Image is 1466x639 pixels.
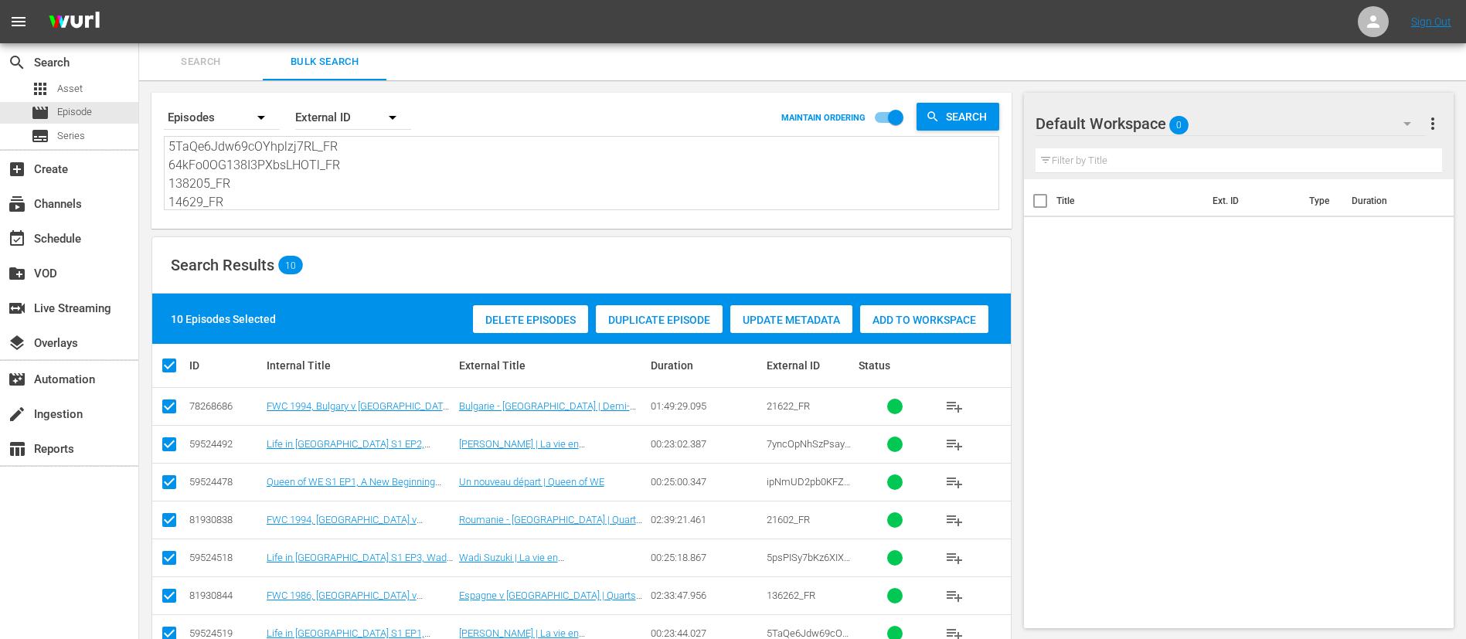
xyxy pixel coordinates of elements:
span: Live Streaming [8,299,26,318]
div: 81930844 [189,590,262,601]
img: ans4CAIJ8jUAAAAAAAAAAAAAAAAAAAAAAAAgQb4GAAAAAAAAAAAAAAAAAAAAAAAAJMjXAAAAAAAAAAAAAAAAAAAAAAAAgAT5G... [37,4,111,40]
a: FWC 1994, Bulgary v [GEOGRAPHIC_DATA], Semi-Finals - FMR (FR) [267,400,454,423]
span: playlist_add [945,511,964,529]
span: Series [31,127,49,145]
div: 00:25:18.867 [651,552,761,563]
span: Search [940,103,999,131]
div: 01:49:29.095 [651,400,761,412]
div: Internal Title [267,359,454,372]
button: playlist_add [936,501,973,539]
div: 81930838 [189,514,262,525]
a: Un nouveau départ | Queen of WE [459,476,604,488]
a: Espagne v [GEOGRAPHIC_DATA] | Quarts de finale | Coupe du Monde de la FIFA 1986™ | Replay [459,590,642,624]
span: Automation [8,370,26,389]
th: Ext. ID [1203,179,1300,223]
div: ID [189,359,262,372]
span: Delete Episodes [473,314,588,326]
span: Add to Workspace [860,314,988,326]
div: 78268686 [189,400,262,412]
span: Series [57,128,85,144]
button: Update Metadata [730,305,852,333]
div: 02:39:21.461 [651,514,761,525]
span: 0 [1169,109,1189,141]
div: 00:23:02.387 [651,438,761,450]
span: Search Results [171,256,274,274]
a: FWC 1986, [GEOGRAPHIC_DATA] v [GEOGRAPHIC_DATA], Quarter-Finals - FMR (FR) [267,590,432,624]
span: Bulk Search [272,53,377,71]
span: Search [148,53,253,71]
span: Channels [8,195,26,213]
span: playlist_add [945,397,964,416]
div: 59524518 [189,552,262,563]
div: External Title [459,359,647,372]
div: 00:25:00.347 [651,476,761,488]
a: Bulgarie - [GEOGRAPHIC_DATA] | Demi-finales | Coupe du Monde de la FIFA, [GEOGRAPHIC_DATA] 1994™ ... [459,400,636,435]
a: Wadi Suzuki | La vie en [GEOGRAPHIC_DATA] [459,552,564,575]
span: Ingestion [8,405,26,423]
button: playlist_add [936,426,973,463]
button: more_vert [1423,105,1442,142]
button: playlist_add [936,464,973,501]
span: more_vert [1423,114,1442,133]
span: 136262_FR [767,590,815,601]
span: Schedule [8,229,26,248]
button: playlist_add [936,388,973,425]
div: Episodes [164,96,280,139]
span: playlist_add [945,473,964,491]
div: External ID [295,96,411,139]
span: Create [8,160,26,178]
div: External ID [767,359,855,372]
th: Title [1056,179,1204,223]
a: FWC 1994, [GEOGRAPHIC_DATA] v [GEOGRAPHIC_DATA], Quarter-Finals - FMR (FR) [267,514,432,549]
span: Episode [57,104,92,120]
th: Duration [1342,179,1435,223]
span: 21602_FR [767,514,810,525]
div: 02:33:47.956 [651,590,761,601]
span: 21622_FR [767,400,810,412]
th: Type [1300,179,1342,223]
button: Add to Workspace [860,305,988,333]
div: Status [859,359,931,372]
button: Search [917,103,999,131]
a: Roumanie - [GEOGRAPHIC_DATA] | Quarts de finale | Coupe du Monde de la FIFA, [GEOGRAPHIC_DATA] 19... [459,514,642,549]
span: Overlays [8,334,26,352]
button: Duplicate Episode [596,305,723,333]
span: 10 [278,260,303,270]
span: 7yncOpNhSzPsayx0VB6y2B_FR [767,438,851,461]
p: MAINTAIN ORDERING [781,113,866,123]
a: Life in [GEOGRAPHIC_DATA] S1 EP2, [PERSON_NAME] ([GEOGRAPHIC_DATA]) [267,438,443,461]
span: menu [9,12,28,31]
a: [PERSON_NAME] | La vie en [GEOGRAPHIC_DATA] [459,438,585,461]
button: playlist_add [936,577,973,614]
div: 59524519 [189,627,262,639]
textarea: 21622_FR 7yncOpNhSzPsayx0VB6y2B_FR ipNmUD2pb0KFZwVxh5_Qpg_FR 21602_FR 5psPISy7bKz6XIXyV7YedQ_FR 1... [168,139,998,209]
span: playlist_add [945,586,964,605]
a: Sign Out [1411,15,1451,28]
span: Reports [8,440,26,458]
div: Default Workspace [1036,102,1426,145]
a: Queen of WE S1 EP1, A New Beginning (FR) [267,476,441,499]
span: playlist_add [945,549,964,567]
span: Duplicate Episode [596,314,723,326]
span: playlist_add [945,435,964,454]
div: 00:23:44.027 [651,627,761,639]
span: Search [8,53,26,72]
span: Episode [31,104,49,122]
a: Life in [GEOGRAPHIC_DATA] S1 EP3, Wadi Suzuki (FR) [267,552,453,575]
span: Asset [57,81,83,97]
div: 59524492 [189,438,262,450]
span: ipNmUD2pb0KFZwVxh5_Qpg_FR [767,476,852,499]
span: 5psPISy7bKz6XIXyV7YedQ_FR [767,552,850,575]
span: Asset [31,80,49,98]
button: playlist_add [936,539,973,576]
span: VOD [8,264,26,283]
button: Delete Episodes [473,305,588,333]
div: 59524478 [189,476,262,488]
div: 10 Episodes Selected [171,311,276,327]
span: Update Metadata [730,314,852,326]
div: Duration [651,359,761,372]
